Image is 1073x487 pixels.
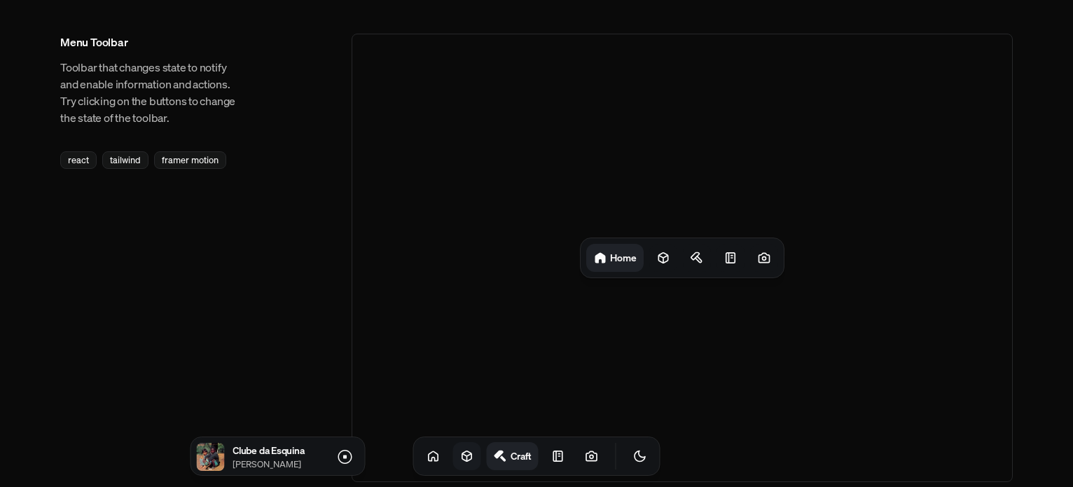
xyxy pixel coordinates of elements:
a: Craft [487,442,539,470]
div: framer motion [154,151,226,169]
p: [PERSON_NAME] [233,458,322,471]
h1: Home [610,251,637,264]
button: Toggle Theme [626,442,654,470]
div: tailwind [102,151,148,169]
p: Clube da Esquina [233,443,322,458]
h3: Menu Toolbar [60,34,240,50]
p: Toolbar that changes state to notify and enable information and actions. Try clicking on the butt... [60,59,240,126]
h1: Craft [511,449,532,462]
div: react [60,151,97,169]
